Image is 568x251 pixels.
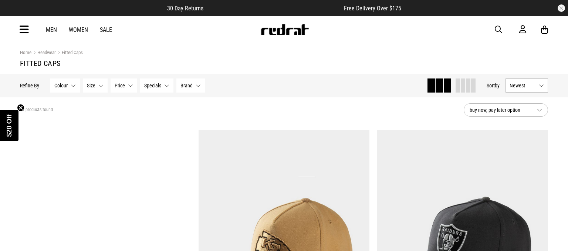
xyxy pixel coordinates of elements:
button: Brand [176,78,205,93]
h1: Fitted Caps [20,59,548,68]
span: Price [115,83,125,88]
span: buy now, pay later option [470,106,531,114]
span: Free Delivery Over $175 [344,5,401,12]
a: Home [20,50,31,55]
a: Headwear [31,50,56,57]
span: $20 Off [6,114,13,137]
p: Refine By [20,83,39,88]
a: Fitted Caps [56,50,83,57]
img: Redrat logo [260,24,309,35]
button: Close teaser [17,104,24,111]
button: Specials [140,78,173,93]
span: Brand [180,83,193,88]
button: Colour [50,78,80,93]
a: Women [69,26,88,33]
button: Price [111,78,137,93]
span: by [495,83,500,88]
button: Size [83,78,108,93]
span: 30 Day Returns [167,5,203,12]
span: Colour [54,83,68,88]
button: Newest [506,78,548,93]
span: 41 products found [20,107,53,113]
button: buy now, pay later option [464,103,548,117]
iframe: Customer reviews powered by Trustpilot [218,4,329,12]
a: Men [46,26,57,33]
span: Size [87,83,95,88]
span: Newest [510,83,536,88]
a: Sale [100,26,112,33]
span: Specials [144,83,161,88]
button: Sortby [487,81,500,90]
